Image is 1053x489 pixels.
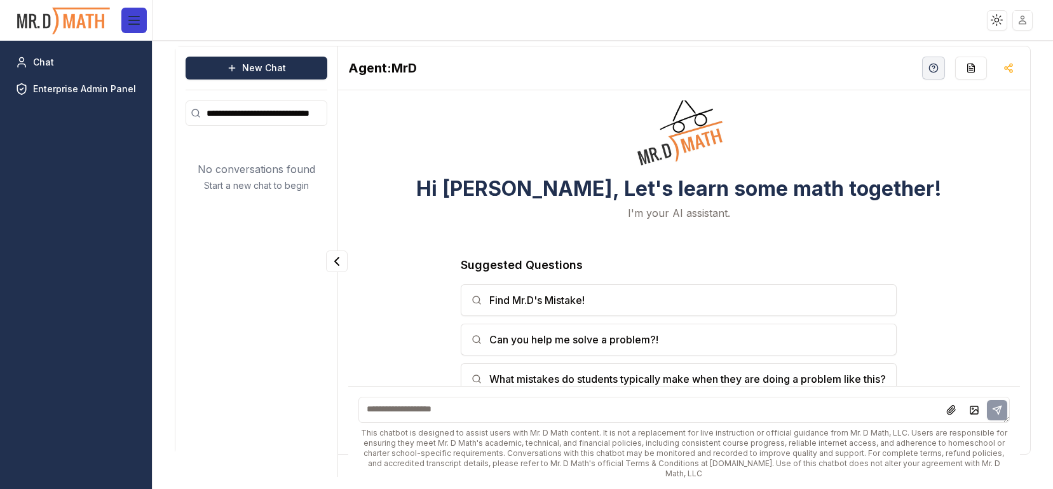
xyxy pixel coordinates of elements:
img: PromptOwl [16,4,111,38]
span: Chat [33,56,54,69]
h3: Hi [PERSON_NAME], Let's learn some math together! [416,177,942,200]
h2: MrD [348,59,417,77]
p: I'm your AI assistant. [628,205,730,221]
button: Help Videos [922,57,945,79]
a: Enterprise Admin Panel [10,78,142,100]
button: New Chat [186,57,327,79]
a: Chat [10,51,142,74]
p: No conversations found [198,162,315,177]
button: Collapse panel [326,251,348,272]
img: placeholder-user.jpg [1014,11,1032,29]
button: Can you help me solve a problem?! [461,324,897,355]
p: Start a new chat to begin [204,179,309,192]
h3: Suggested Questions [461,256,897,274]
button: What mistakes do students typically make when they are doing a problem like this? [461,363,897,395]
button: Find Mr.D's Mistake! [461,284,897,316]
span: Enterprise Admin Panel [33,83,136,95]
button: Re-Fill Questions [955,57,987,79]
img: Welcome Owl [628,43,730,167]
div: This chatbot is designed to assist users with Mr. D Math content. It is not a replacement for liv... [358,428,1009,479]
